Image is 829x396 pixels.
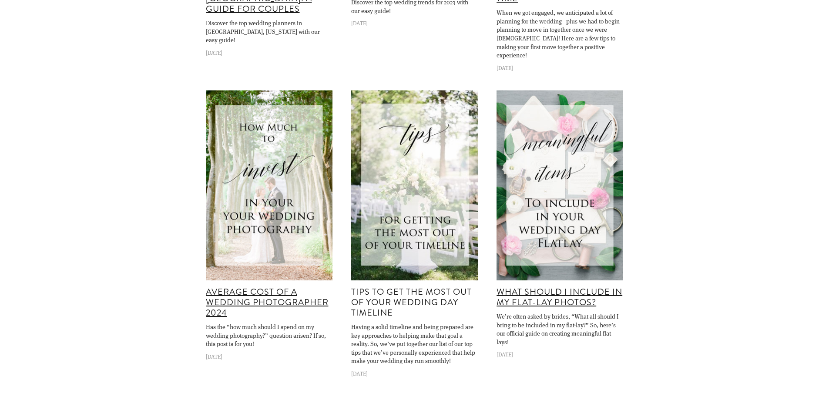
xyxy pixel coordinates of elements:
[206,353,222,360] time: [DATE]
[351,19,368,27] time: [DATE]
[497,8,623,60] p: When we got engaged, we anticipated a lot of planning for the wedding—plus we had to begin planni...
[497,312,623,346] p: We’re often asked by brides, “What all should I bring to be included in my flat-lay?” So, here’s ...
[206,90,332,280] a: How-much-to-invest-in-wedding-photography.jpg
[351,90,478,280] img: tips.jpg
[497,90,623,280] img: Flat-lay.jpg
[351,369,368,377] time: [DATE]
[206,323,332,348] p: Has the “how much should I spend on my wedding photography?” question arisen? If so, this post is...
[206,49,222,57] time: [DATE]
[206,286,329,319] a: Average Cost of a Wedding Photographer 2024
[205,90,332,280] img: How-much-to-invest-in-wedding-photography.jpg
[351,286,472,319] a: Tips to Get the Most Out of Your Wedding Day Timeline
[497,64,513,72] time: [DATE]
[206,19,332,44] p: Discover the top wedding planners in [GEOGRAPHIC_DATA], [US_STATE] with our easy guide!
[497,350,513,358] time: [DATE]
[497,286,622,309] a: What Should I Include In My Flat-Lay Photos?
[351,323,478,365] p: Having a solid timeline and being prepared are key approaches to helping make that goal a reality...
